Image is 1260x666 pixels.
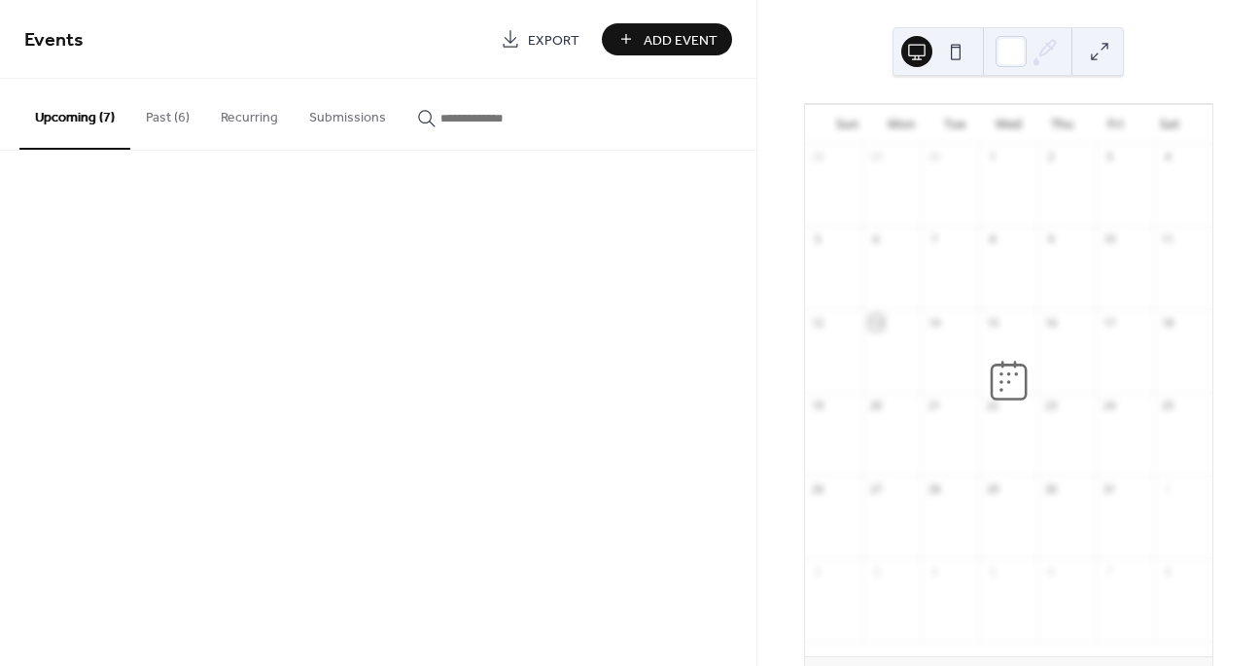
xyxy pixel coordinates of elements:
div: 10 [1102,232,1116,247]
a: Export [486,23,594,55]
div: 4 [927,564,941,578]
div: 14 [927,315,941,330]
div: 23 [1043,399,1058,413]
div: 17 [1102,315,1116,330]
div: Sat [1143,105,1197,144]
div: 29 [985,481,999,496]
div: Wed [982,105,1035,144]
div: Thu [1035,105,1089,144]
div: 7 [1102,564,1116,578]
div: 30 [927,150,941,164]
div: 31 [1102,481,1116,496]
div: 19 [811,399,825,413]
div: 29 [869,150,884,164]
div: 2 [1043,150,1058,164]
div: 1 [1160,481,1174,496]
div: 9 [1043,232,1058,247]
div: 11 [1160,232,1174,247]
div: 13 [869,315,884,330]
div: 8 [1160,564,1174,578]
div: Tue [927,105,981,144]
div: 8 [985,232,999,247]
div: 25 [1160,399,1174,413]
div: 4 [1160,150,1174,164]
span: Export [528,30,579,51]
div: 1 [985,150,999,164]
div: 30 [1043,481,1058,496]
div: 28 [927,481,941,496]
div: Fri [1089,105,1142,144]
div: 5 [985,564,999,578]
div: Sun [821,105,874,144]
span: Events [24,21,84,59]
button: Recurring [205,79,294,148]
div: 26 [811,481,825,496]
div: 21 [927,399,941,413]
button: Submissions [294,79,402,148]
div: 22 [985,399,999,413]
div: 2 [811,564,825,578]
div: 7 [927,232,941,247]
div: 3 [869,564,884,578]
div: 27 [869,481,884,496]
span: Add Event [644,30,717,51]
button: Upcoming (7) [19,79,130,150]
div: 6 [1043,564,1058,578]
button: Add Event [602,23,732,55]
div: 20 [869,399,884,413]
div: 5 [811,232,825,247]
div: 24 [1102,399,1116,413]
div: 12 [811,315,825,330]
div: 28 [811,150,825,164]
div: 15 [985,315,999,330]
div: 16 [1043,315,1058,330]
div: 18 [1160,315,1174,330]
div: Mon [874,105,927,144]
div: 3 [1102,150,1116,164]
button: Past (6) [130,79,205,148]
div: 6 [869,232,884,247]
